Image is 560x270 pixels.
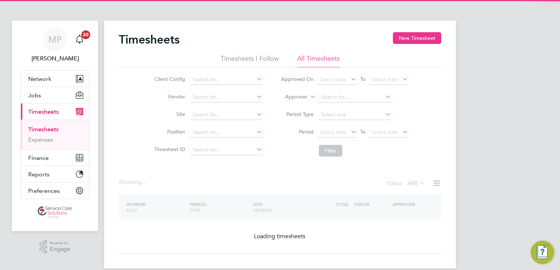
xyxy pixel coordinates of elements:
span: MP [48,35,62,44]
a: 20 [72,28,87,51]
span: Select date [372,76,398,83]
span: To [358,127,368,136]
span: Engage [50,246,70,252]
label: Vendor [152,93,185,100]
span: Jobs [28,92,41,99]
li: All Timesheets [297,54,340,67]
button: Filter [319,145,342,157]
label: Approver [275,93,307,101]
label: Site [152,111,185,117]
span: Finance [28,154,49,161]
button: Timesheets [21,104,89,120]
button: Network [21,71,89,87]
label: Client Config [152,76,185,82]
span: ... [141,179,146,186]
button: New Timesheet [393,32,441,44]
span: Preferences [28,187,60,194]
input: Select one [319,110,391,120]
label: Approved On [281,76,314,82]
span: Select date [320,76,346,83]
span: Select date [320,129,346,135]
span: To [358,74,368,84]
button: Finance [21,150,89,166]
img: servicecare-logo-retina.png [38,206,72,218]
a: Powered byEngage [40,240,71,254]
label: Position [152,128,185,135]
h2: Timesheets [119,32,180,47]
span: Reports [28,171,49,178]
span: Timesheets [28,108,59,115]
label: Period Type [281,111,314,117]
div: Showing [119,179,147,186]
input: Search for... [190,92,262,102]
nav: Main navigation [12,20,98,231]
a: Expenses [28,136,53,143]
button: Jobs [21,87,89,103]
span: Powered by [50,240,70,246]
input: Search for... [190,110,262,120]
label: Timesheet ID [152,146,185,153]
label: Period [281,128,314,135]
button: Engage Resource Center [531,241,554,264]
input: Search for... [190,127,262,138]
span: 20 [81,30,90,39]
input: Search for... [190,75,262,85]
span: Network [28,75,51,82]
a: Go to home page [21,206,89,218]
a: MP[PERSON_NAME] [21,28,89,63]
button: Preferences [21,183,89,199]
input: Search for... [319,92,391,102]
div: Status [386,179,427,189]
span: Michael Potts [21,54,89,63]
a: Timesheets [28,126,59,133]
div: Timesheets [21,120,89,149]
li: Timesheets I Follow [221,54,279,67]
span: Select date [372,129,398,135]
input: Search for... [190,145,262,155]
button: Reports [21,166,89,182]
label: All [408,180,425,187]
span: 0 [415,180,418,187]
